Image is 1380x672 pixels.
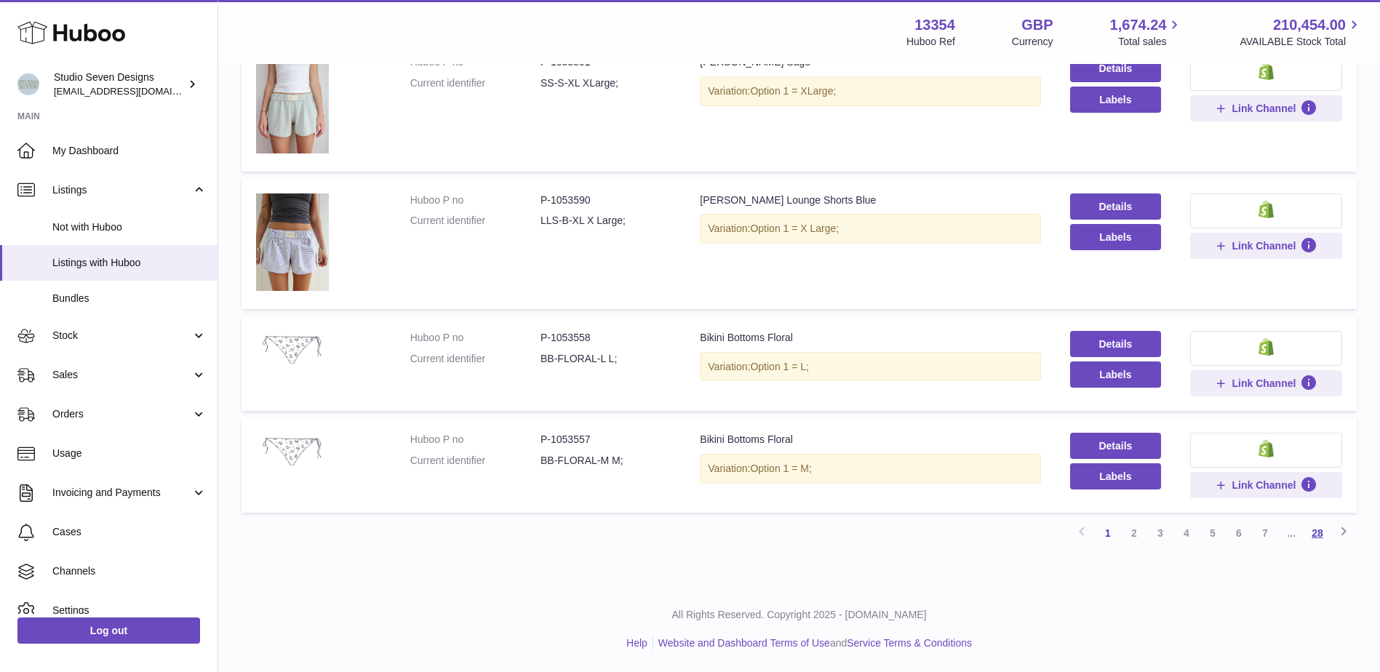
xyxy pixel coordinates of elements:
[230,608,1368,622] p: All Rights Reserved. Copyright 2025 - [DOMAIN_NAME]
[410,352,541,366] dt: Current identifier
[1021,15,1053,35] strong: GBP
[1070,361,1161,388] button: Labels
[1070,55,1161,81] a: Details
[52,486,191,500] span: Invoicing and Payments
[1278,520,1304,546] span: ...
[52,220,207,234] span: Not with Huboo
[256,331,329,369] img: Bikini Bottoms Floral
[410,331,541,345] dt: Huboo P no
[54,85,214,97] span: [EMAIL_ADDRESS][DOMAIN_NAME]
[541,76,671,90] dd: SS-S-XL XLarge;
[1240,15,1363,49] a: 210,454.00 AVAILABLE Stock Total
[700,214,1041,244] div: Variation:
[1070,433,1161,459] a: Details
[541,433,671,447] dd: P-1053557
[1110,15,1167,35] span: 1,674.24
[626,637,647,649] a: Help
[1190,472,1342,498] button: Link Channel
[1190,233,1342,259] button: Link Channel
[1252,520,1278,546] a: 7
[1118,35,1183,49] span: Total sales
[914,15,955,35] strong: 13354
[1232,479,1296,492] span: Link Channel
[52,183,191,197] span: Listings
[1304,520,1331,546] a: 28
[1147,520,1173,546] a: 3
[17,617,200,644] a: Log out
[1240,35,1363,49] span: AVAILABLE Stock Total
[1232,239,1296,252] span: Link Channel
[52,604,207,617] span: Settings
[1259,440,1274,457] img: shopify-small.png
[750,361,809,372] span: Option 1 = L;
[700,433,1041,447] div: Bikini Bottoms Floral
[1070,331,1161,357] a: Details
[1173,520,1200,546] a: 4
[256,433,329,471] img: Bikini Bottoms Floral
[1190,95,1342,121] button: Link Channel
[847,637,972,649] a: Service Terms & Conditions
[750,85,836,97] span: Option 1 = XLarge;
[1121,520,1147,546] a: 2
[1232,102,1296,115] span: Link Channel
[52,368,191,382] span: Sales
[52,525,207,539] span: Cases
[256,193,329,291] img: Lila Lounge Shorts Blue
[1095,520,1121,546] a: 1
[1070,193,1161,220] a: Details
[658,637,830,649] a: Website and Dashboard Terms of Use
[541,193,671,207] dd: P-1053590
[17,73,39,95] img: internalAdmin-13354@internal.huboo.com
[1200,520,1226,546] a: 5
[700,352,1041,382] div: Variation:
[1070,224,1161,250] button: Labels
[750,463,811,474] span: Option 1 = M;
[1226,520,1252,546] a: 6
[52,564,207,578] span: Channels
[1110,15,1184,49] a: 1,674.24 Total sales
[52,144,207,158] span: My Dashboard
[1259,63,1274,80] img: shopify-small.png
[410,454,541,468] dt: Current identifier
[1259,338,1274,356] img: shopify-small.png
[410,76,541,90] dt: Current identifier
[1259,201,1274,218] img: shopify-small.png
[541,214,671,228] dd: LLS-B-XL X Large;
[410,214,541,228] dt: Current identifier
[653,636,972,650] li: and
[541,454,671,468] dd: BB-FLORAL-M M;
[1070,87,1161,113] button: Labels
[1012,35,1053,49] div: Currency
[700,193,1041,207] div: [PERSON_NAME] Lounge Shorts Blue
[906,35,955,49] div: Huboo Ref
[1273,15,1346,35] span: 210,454.00
[52,292,207,305] span: Bundles
[700,331,1041,345] div: Bikini Bottoms Floral
[750,223,839,234] span: Option 1 = X Large;
[52,447,207,460] span: Usage
[52,407,191,421] span: Orders
[700,76,1041,106] div: Variation:
[700,454,1041,484] div: Variation:
[1232,377,1296,390] span: Link Channel
[541,352,671,366] dd: BB-FLORAL-L L;
[1070,463,1161,489] button: Labels
[410,433,541,447] dt: Huboo P no
[410,193,541,207] dt: Huboo P no
[52,329,191,343] span: Stock
[1190,370,1342,396] button: Link Channel
[256,55,329,153] img: Sophia Shorts Sage
[52,256,207,270] span: Listings with Huboo
[54,71,185,98] div: Studio Seven Designs
[541,331,671,345] dd: P-1053558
